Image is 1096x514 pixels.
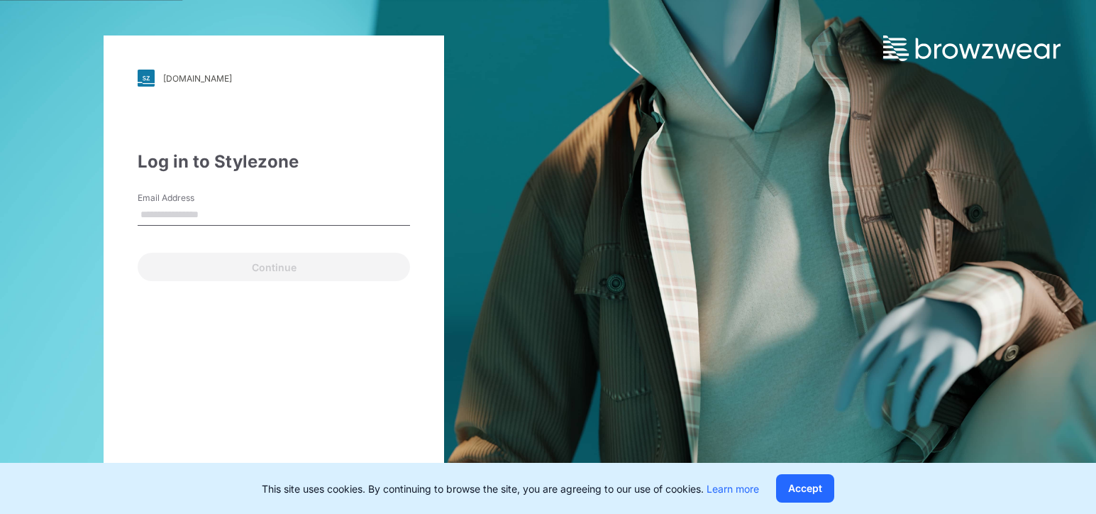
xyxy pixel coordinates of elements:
div: Log in to Stylezone [138,149,410,175]
div: [DOMAIN_NAME] [163,73,232,84]
p: This site uses cookies. By continuing to browse the site, you are agreeing to our use of cookies. [262,481,759,496]
a: Learn more [707,483,759,495]
img: svg+xml;base64,PHN2ZyB3aWR0aD0iMjgiIGhlaWdodD0iMjgiIHZpZXdCb3g9IjAgMCAyOCAyOCIgZmlsbD0ibm9uZSIgeG... [138,70,155,87]
label: Email Address [138,192,237,204]
a: [DOMAIN_NAME] [138,70,410,87]
button: Accept [776,474,834,503]
img: browzwear-logo.73288ffb.svg [883,35,1061,61]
